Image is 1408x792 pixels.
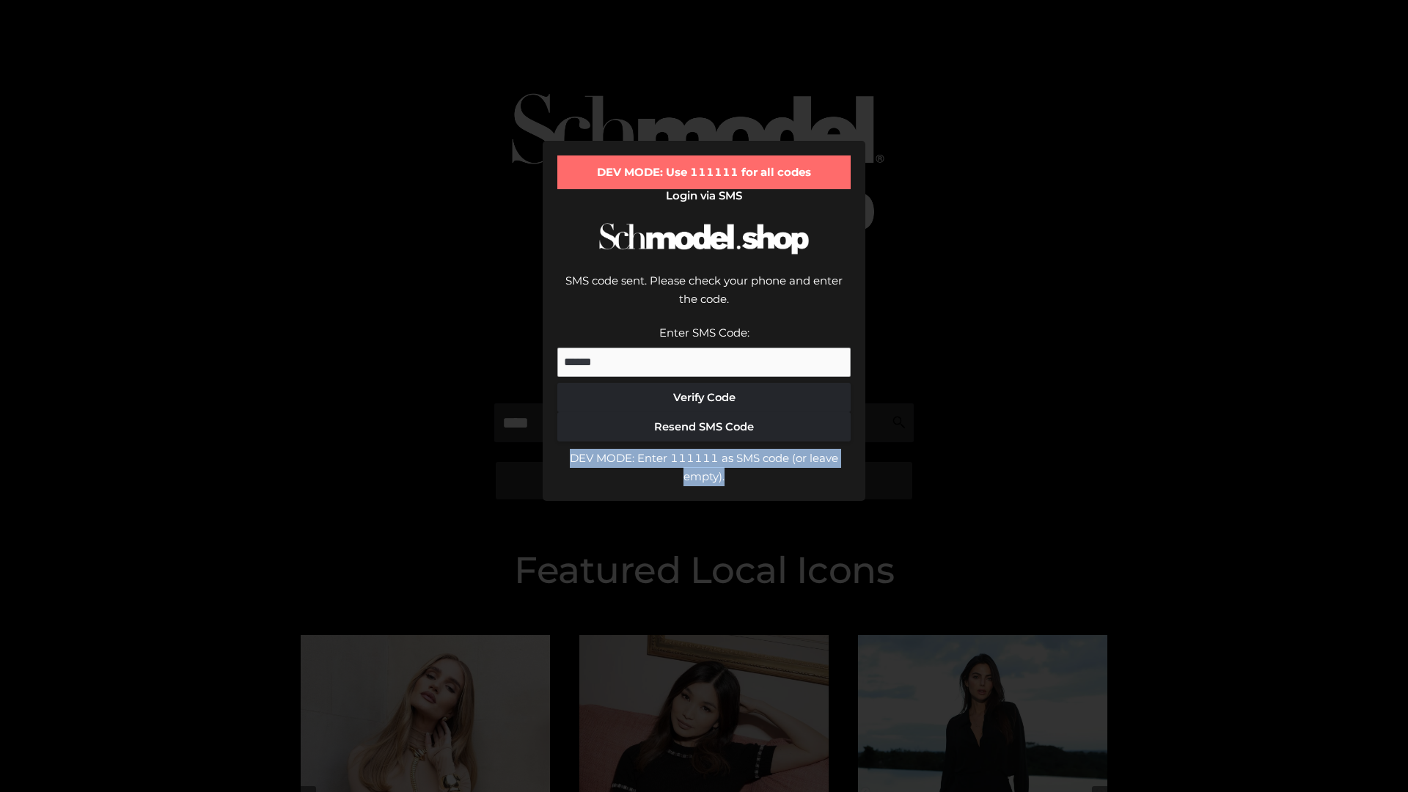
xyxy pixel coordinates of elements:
div: DEV MODE: Enter 111111 as SMS code (or leave empty). [557,449,851,486]
div: DEV MODE: Use 111111 for all codes [557,155,851,189]
div: SMS code sent. Please check your phone and enter the code. [557,271,851,323]
button: Verify Code [557,383,851,412]
label: Enter SMS Code: [659,326,749,340]
img: Schmodel Logo [594,210,814,268]
h2: Login via SMS [557,189,851,202]
button: Resend SMS Code [557,412,851,441]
